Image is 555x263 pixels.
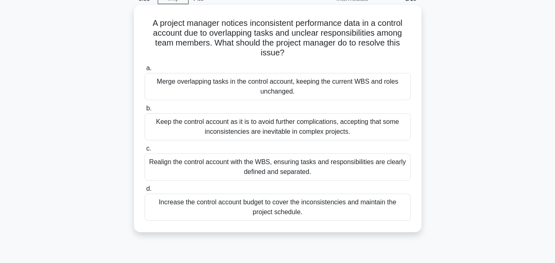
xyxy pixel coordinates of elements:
span: c. [146,145,151,152]
div: Realign the control account with the WBS, ensuring tasks and responsibilities are clearly defined... [145,153,411,181]
span: d. [146,185,152,192]
h5: A project manager notices inconsistent performance data in a control account due to overlapping t... [144,18,412,58]
span: b. [146,105,152,112]
div: Increase the control account budget to cover the inconsistencies and maintain the project schedule. [145,194,411,221]
div: Merge overlapping tasks in the control account, keeping the current WBS and roles unchanged. [145,73,411,100]
span: a. [146,64,152,71]
div: Keep the control account as it is to avoid further complications, accepting that some inconsisten... [145,113,411,140]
